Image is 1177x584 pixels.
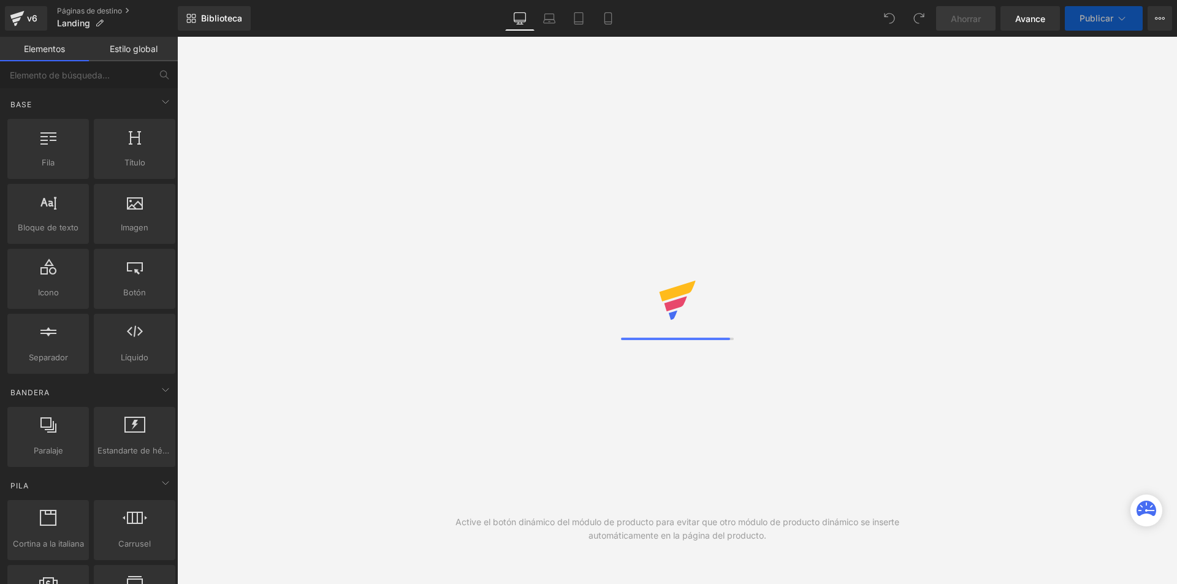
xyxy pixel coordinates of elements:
[118,539,151,548] font: Carrusel
[124,157,145,167] font: Título
[121,222,148,232] font: Imagen
[535,6,564,31] a: Computadora portátil
[1015,13,1045,24] font: Avance
[57,6,122,15] font: Páginas de destino
[110,44,158,54] font: Estilo global
[877,6,902,31] button: Deshacer
[18,222,78,232] font: Bloque de texto
[951,13,981,24] font: Ahorrar
[455,517,899,540] font: Active el botón dinámico del módulo de producto para evitar que otro módulo de producto dinámico ...
[201,13,242,23] font: Biblioteca
[505,6,535,31] a: De oficina
[5,6,47,31] a: v6
[10,388,50,397] font: Bandera
[97,446,175,455] font: Estandarte de héroe
[10,481,29,490] font: Pila
[38,287,59,297] font: Icono
[10,100,32,109] font: Base
[907,6,931,31] button: Rehacer
[593,6,623,31] a: Móvil
[34,446,63,455] font: Paralaje
[564,6,593,31] a: Tableta
[13,539,84,548] font: Cortina a la italiana
[57,6,178,16] a: Páginas de destino
[1000,6,1060,31] a: Avance
[25,10,40,26] div: v6
[1065,6,1143,31] button: Publicar
[178,6,251,31] a: Nueva Biblioteca
[123,287,146,297] font: Botón
[121,352,148,362] font: Líquido
[24,44,65,54] font: Elementos
[57,18,90,28] span: Landing
[29,352,68,362] font: Separador
[1080,13,1113,23] font: Publicar
[42,157,55,167] font: Fila
[1148,6,1172,31] button: Más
